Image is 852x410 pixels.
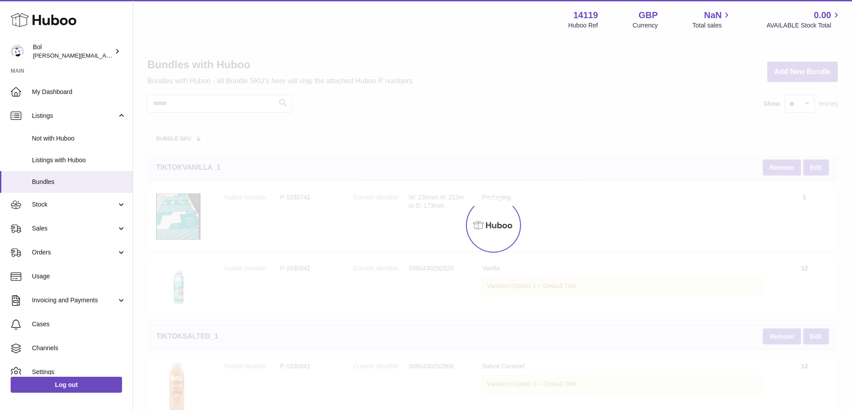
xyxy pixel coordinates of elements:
div: Huboo Ref [568,21,598,30]
div: Currency [633,21,658,30]
span: AVAILABLE Stock Total [766,21,841,30]
span: Stock [32,200,117,209]
span: [PERSON_NAME][EMAIL_ADDRESS][PERSON_NAME][DOMAIN_NAME] [33,52,225,59]
div: Bol [33,43,113,60]
a: NaN Total sales [692,9,732,30]
a: 0.00 AVAILABLE Stock Total [766,9,841,30]
span: Total sales [692,21,732,30]
span: Not with Huboo [32,134,126,143]
a: Log out [11,377,122,393]
span: Listings with Huboo [32,156,126,164]
strong: GBP [639,9,658,21]
span: Cases [32,320,126,328]
span: Orders [32,248,117,257]
span: Usage [32,272,126,281]
span: Settings [32,368,126,376]
span: Invoicing and Payments [32,296,117,305]
span: Listings [32,112,117,120]
span: Channels [32,344,126,352]
span: 0.00 [814,9,831,21]
strong: 14119 [573,9,598,21]
span: Bundles [32,178,126,186]
img: Scott.Sutcliffe@bolfoods.com [11,45,24,58]
span: NaN [704,9,722,21]
span: Sales [32,224,117,233]
span: My Dashboard [32,88,126,96]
